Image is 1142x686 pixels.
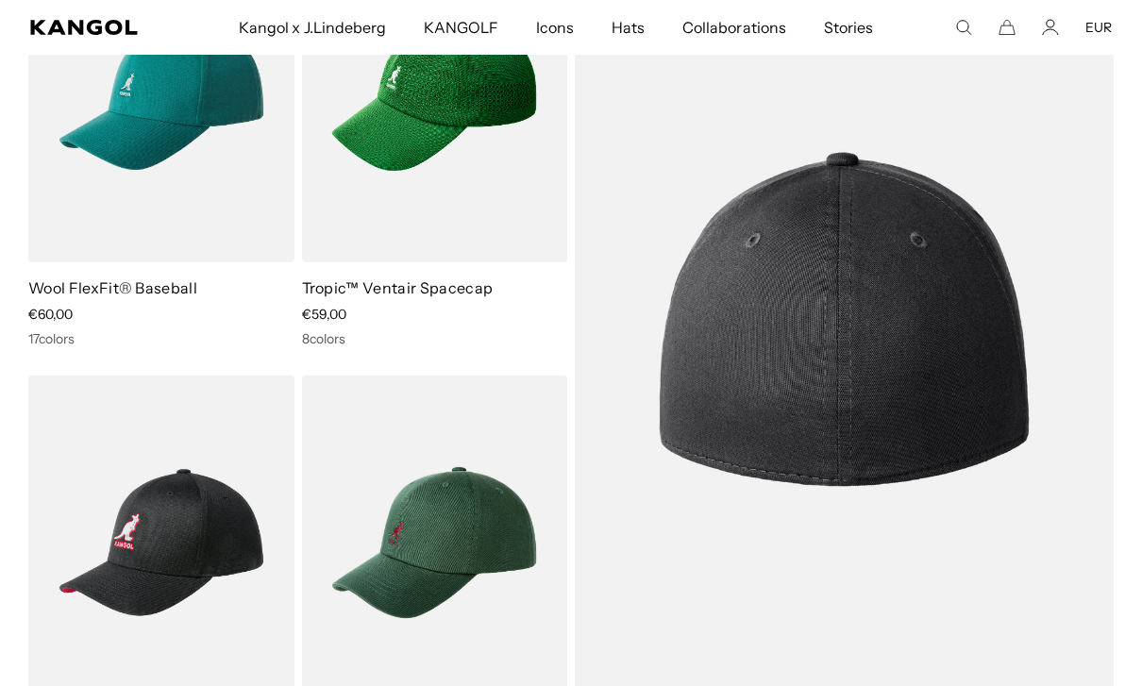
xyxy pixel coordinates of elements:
[302,306,346,323] span: €59,00
[955,19,972,36] summary: Search here
[302,278,494,297] a: Tropic™ Ventair Spacecap
[30,20,157,35] a: Kangol
[28,330,294,347] div: 17 colors
[1042,19,1059,36] a: Account
[28,306,73,323] span: €60,00
[1085,19,1112,36] button: EUR
[28,278,197,297] a: Wool FlexFit® Baseball
[302,330,568,347] div: 8 colors
[999,19,1016,36] button: Cart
